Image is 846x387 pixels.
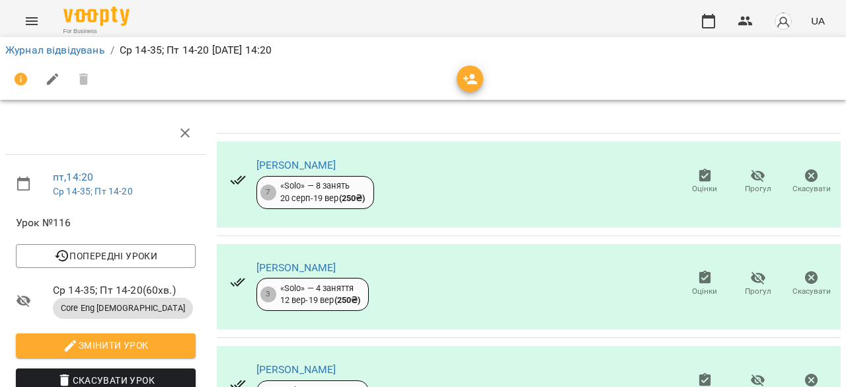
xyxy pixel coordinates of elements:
button: UA [806,9,830,33]
button: Оцінки [678,265,732,302]
span: Скасувати [792,286,831,297]
div: 3 [260,286,276,302]
b: ( 250 ₴ ) [334,295,361,305]
div: «Solo» — 8 занять 20 серп - 19 вер [280,180,365,204]
span: Core Eng [DEMOGRAPHIC_DATA] [53,302,193,314]
img: Voopty Logo [63,7,130,26]
div: 7 [260,185,276,200]
img: avatar_s.png [774,12,792,30]
a: Ср 14-35; Пт 14-20 [53,186,133,196]
span: Скасувати [792,183,831,194]
span: Ср 14-35; Пт 14-20 ( 60 хв. ) [53,282,196,298]
button: Попередні уроки [16,244,196,268]
b: ( 250 ₴ ) [339,193,365,203]
a: [PERSON_NAME] [256,159,336,171]
div: «Solo» — 4 заняття 12 вер - 19 вер [280,282,361,307]
button: Скасувати [785,265,838,302]
button: Скасувати [785,163,838,200]
button: Menu [16,5,48,37]
span: Попередні уроки [26,248,185,264]
button: Змінити урок [16,333,196,357]
li: / [110,42,114,58]
span: For Business [63,27,130,36]
a: Журнал відвідувань [5,44,105,56]
p: Ср 14-35; Пт 14-20 [DATE] 14:20 [120,42,272,58]
span: Оцінки [692,286,717,297]
span: Прогул [745,183,771,194]
span: Змінити урок [26,337,185,353]
button: Оцінки [678,163,732,200]
span: Оцінки [692,183,717,194]
a: [PERSON_NAME] [256,261,336,274]
a: пт , 14:20 [53,171,93,183]
button: Прогул [732,163,785,200]
nav: breadcrumb [5,42,841,58]
span: UA [811,14,825,28]
span: Прогул [745,286,771,297]
a: [PERSON_NAME] [256,363,336,376]
span: Урок №116 [16,215,196,231]
button: Прогул [732,265,785,302]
